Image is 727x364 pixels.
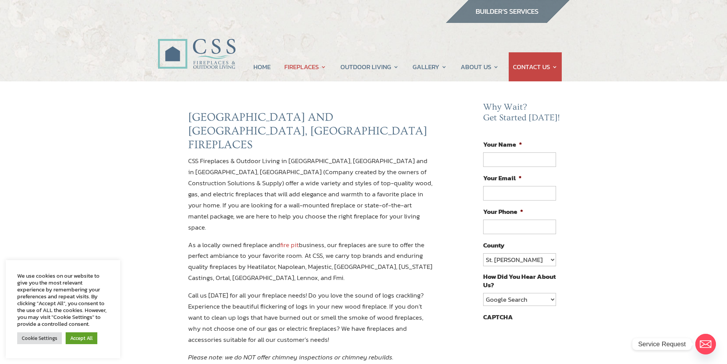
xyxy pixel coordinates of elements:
div: We use cookies on our website to give you the most relevant experience by remembering your prefer... [17,272,109,327]
label: County [483,241,505,249]
h2: [GEOGRAPHIC_DATA] AND [GEOGRAPHIC_DATA], [GEOGRAPHIC_DATA] FIREPLACES [188,110,433,155]
p: As a locally owned fireplace and business, our fireplaces are sure to offer the perfect ambiance ... [188,239,433,290]
label: CAPTCHA [483,313,513,321]
iframe: reCAPTCHA [483,325,599,355]
h2: Why Wait? Get Started [DATE]! [483,102,562,127]
em: Please note: we do NOT offer chimney inspections or chimney rebuilds. [188,352,393,362]
p: CSS Fireplaces & Outdoor Living in [GEOGRAPHIC_DATA], [GEOGRAPHIC_DATA] and in [GEOGRAPHIC_DATA],... [188,155,433,239]
a: builder services construction supply [445,16,570,26]
a: OUTDOOR LIVING [340,52,399,81]
a: fire pit [280,240,299,250]
p: Call us [DATE] for all your fireplace needs! Do you love the sound of logs crackling? Experience ... [188,290,433,352]
a: GALLERY [413,52,447,81]
img: CSS Fireplaces & Outdoor Living (Formerly Construction Solutions & Supply)- Jacksonville Ormond B... [158,18,235,73]
a: FIREPLACES [284,52,326,81]
label: Your Phone [483,207,523,216]
a: Cookie Settings [17,332,62,344]
label: Your Email [483,174,522,182]
label: How Did You Hear About Us? [483,272,556,289]
label: Your Name [483,140,522,149]
a: Accept All [66,332,97,344]
a: ABOUT US [461,52,499,81]
a: CONTACT US [513,52,558,81]
a: HOME [253,52,271,81]
a: Email [695,334,716,354]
